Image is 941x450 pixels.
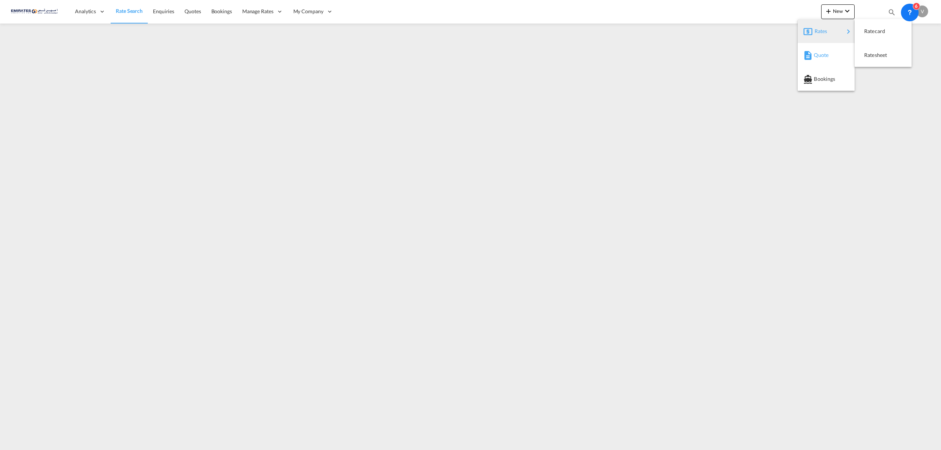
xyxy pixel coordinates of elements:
[815,24,823,39] span: Rates
[798,67,855,91] button: Bookings
[804,70,849,88] div: Bookings
[844,27,853,36] md-icon: icon-chevron-right
[798,43,855,67] button: Quote
[814,72,822,86] span: Bookings
[804,46,849,64] div: Quote
[814,48,822,62] span: Quote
